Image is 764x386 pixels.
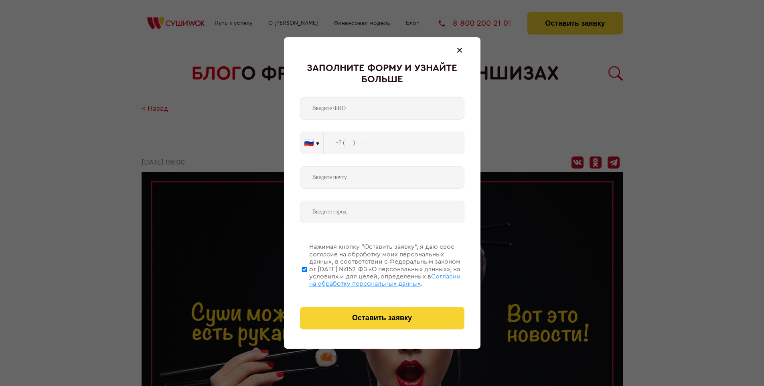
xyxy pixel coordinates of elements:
[324,132,464,154] input: +7 (___) ___-____
[300,166,464,189] input: Введите почту
[309,273,461,287] span: Согласии на обработку персональных данных
[309,243,464,287] div: Нажимая кнопку “Оставить заявку”, я даю свое согласие на обработку моих персональных данных, в со...
[300,132,323,154] button: 🇷🇺
[300,63,464,85] div: Заполните форму и узнайте больше
[300,307,464,329] button: Оставить заявку
[300,97,464,120] input: Введите ФИО
[300,201,464,223] input: Введите город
